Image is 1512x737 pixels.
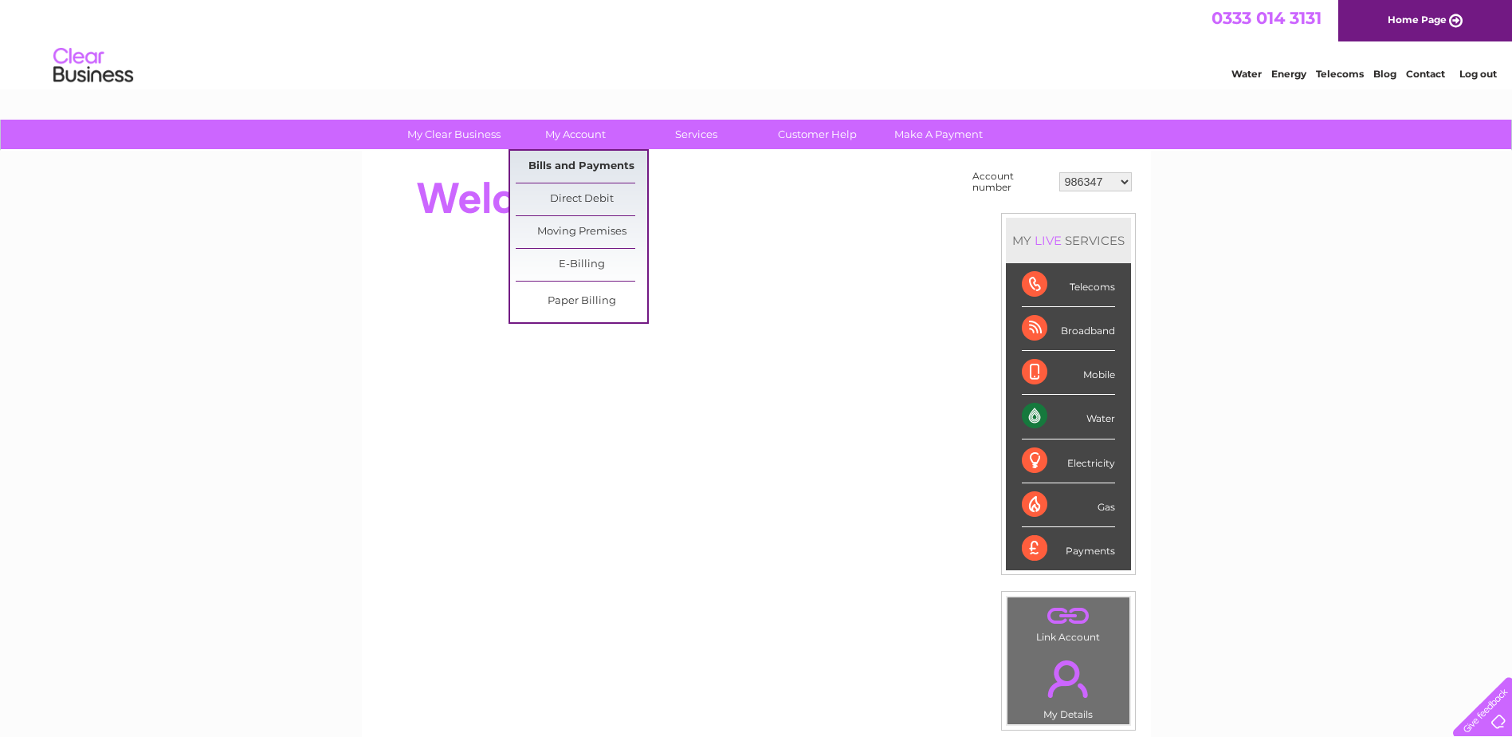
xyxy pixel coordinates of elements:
[1316,68,1364,80] a: Telecoms
[1006,218,1131,263] div: MY SERVICES
[53,41,134,90] img: logo.png
[1212,8,1322,28] a: 0333 014 3131
[1022,351,1115,395] div: Mobile
[1373,68,1396,80] a: Blog
[1011,651,1125,707] a: .
[1022,439,1115,483] div: Electricity
[1031,233,1065,248] div: LIVE
[1022,395,1115,439] div: Water
[1011,601,1125,629] a: .
[752,120,883,149] a: Customer Help
[1007,597,1130,647] td: Link Account
[516,151,647,183] a: Bills and Payments
[1231,68,1262,80] a: Water
[509,120,641,149] a: My Account
[1022,527,1115,570] div: Payments
[1007,647,1130,725] td: My Details
[516,286,647,317] a: Paper Billing
[516,249,647,281] a: E-Billing
[1406,68,1445,80] a: Contact
[968,167,1055,197] td: Account number
[388,120,520,149] a: My Clear Business
[1271,68,1306,80] a: Energy
[1022,263,1115,307] div: Telecoms
[1459,68,1497,80] a: Log out
[516,216,647,248] a: Moving Premises
[1022,307,1115,351] div: Broadband
[1022,483,1115,527] div: Gas
[873,120,1004,149] a: Make A Payment
[630,120,762,149] a: Services
[380,9,1133,77] div: Clear Business is a trading name of Verastar Limited (registered in [GEOGRAPHIC_DATA] No. 3667643...
[516,183,647,215] a: Direct Debit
